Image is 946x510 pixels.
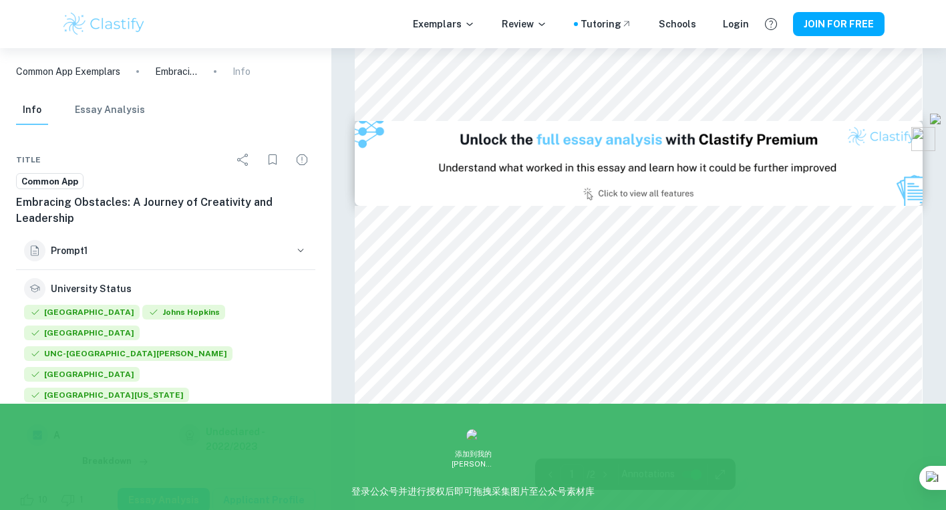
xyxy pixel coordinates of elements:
a: Tutoring [581,17,632,31]
p: Info [232,64,251,79]
div: Accepted: Johns Hopkins University [142,305,225,323]
button: Prompt1 [16,232,315,269]
h6: Embracing Obstacles: A Journey of Creativity and Leadership [16,195,315,227]
a: Common App [16,173,84,190]
span: [GEOGRAPHIC_DATA][US_STATE] [24,388,189,402]
div: Accepted: University of Virginia [24,388,189,406]
div: Bookmark [259,146,286,173]
span: Title [16,154,41,166]
span: [GEOGRAPHIC_DATA] [24,367,140,382]
span: [GEOGRAPHIC_DATA] [24,326,140,340]
div: Accepted: Emory University [24,367,140,385]
span: Common App [17,175,83,188]
h6: University Status [51,281,132,296]
a: Login [723,17,749,31]
a: Common App Exemplars [16,64,120,79]
a: Schools [659,17,696,31]
button: Essay Analysis [75,96,145,125]
p: Exemplars [413,17,475,31]
span: UNC-[GEOGRAPHIC_DATA][PERSON_NAME] [24,346,232,361]
div: Accepted: University of North Carolina at Chapel Hill [24,346,232,364]
h6: Prompt 1 [51,243,289,258]
img: Ad [355,121,923,206]
p: Embracing Obstacles: A Journey of Creativity and Leadership [155,64,198,79]
div: Accepted: Yale University [24,305,140,323]
p: Review [502,17,547,31]
span: [GEOGRAPHIC_DATA] [24,305,140,320]
button: JOIN FOR FREE [793,12,885,36]
button: Info [16,96,48,125]
div: Report issue [289,146,315,173]
img: Clastify logo [61,11,146,37]
div: Accepted: Duke University [24,326,140,344]
div: Share [230,146,257,173]
span: Johns Hopkins [142,305,225,320]
button: Help and Feedback [760,13,782,35]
